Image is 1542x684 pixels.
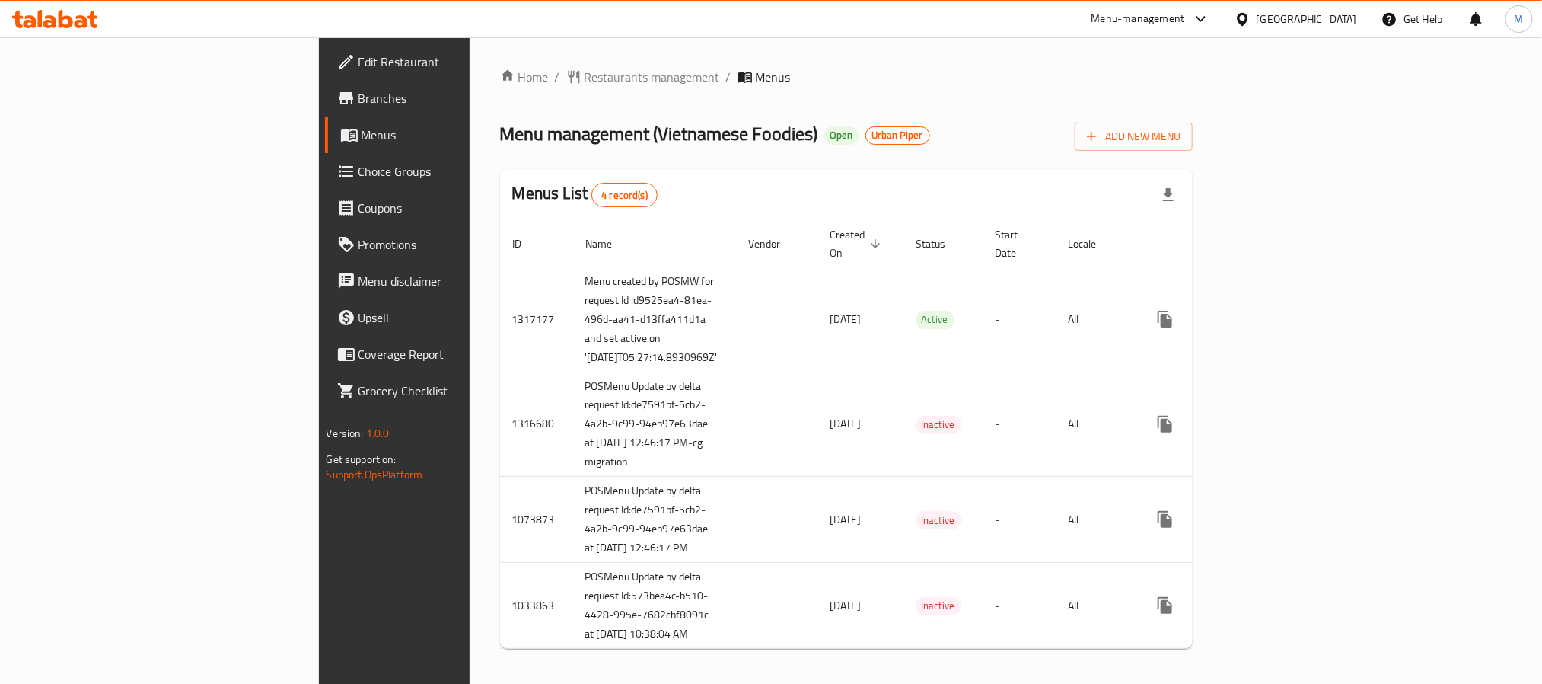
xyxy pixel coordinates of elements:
td: All [1056,563,1135,649]
a: Menus [325,117,576,153]
td: All [1056,477,1135,563]
div: Inactive [916,597,961,615]
span: Version: [327,424,364,443]
a: Promotions [325,226,576,263]
td: All [1056,267,1135,372]
span: [DATE] [830,596,862,615]
span: Inactive [916,597,961,615]
nav: breadcrumb [500,68,1193,86]
span: 4 record(s) [592,188,657,203]
a: Grocery Checklist [325,372,576,409]
a: Coupons [325,190,576,226]
td: - [983,372,1056,477]
td: - [983,477,1056,563]
span: Name [585,235,632,253]
td: All [1056,372,1135,477]
span: Start Date [996,225,1038,262]
span: Vendor [748,235,800,253]
button: more [1147,301,1184,337]
button: Change Status [1184,501,1220,538]
td: - [983,563,1056,649]
div: Inactive [916,416,961,434]
div: Menu-management [1091,10,1185,28]
span: Get support on: [327,449,397,469]
h2: Menus List [512,182,658,207]
span: Add New Menu [1087,127,1180,146]
button: Change Status [1184,406,1220,443]
a: Edit Restaurant [325,43,576,80]
span: Coverage Report [358,345,564,363]
a: Restaurants management [566,68,720,86]
a: Menu disclaimer [325,263,576,299]
table: enhanced table [500,221,1305,650]
span: Edit Restaurant [358,53,564,71]
span: Promotions [358,235,564,254]
span: Branches [358,89,564,107]
td: POSMenu Update by delta request Id:de7591bf-5cb2-4a2b-9c99-94eb97e63dae at [DATE] 12:46:17 PM [573,477,736,563]
span: [DATE] [830,414,862,433]
button: Add New Menu [1075,123,1193,151]
button: more [1147,406,1184,443]
span: M [1515,11,1524,27]
a: Coverage Report [325,336,576,372]
button: more [1147,587,1184,624]
a: Support.OpsPlatform [327,465,423,484]
div: Active [916,311,954,329]
td: Menu created by POSMW for request Id :d9525ea4-81ea-496d-aa41-d13ffa411d1a and set active on '[DA... [573,267,736,372]
div: Inactive [916,511,961,529]
td: POSMenu Update by delta request Id:de7591bf-5cb2-4a2b-9c99-94eb97e63dae at [DATE] 12:46:17 PM-cg ... [573,372,736,477]
button: Change Status [1184,587,1220,624]
span: ID [512,235,541,253]
a: Branches [325,80,576,117]
span: Menu disclaimer [358,272,564,290]
span: Restaurants management [585,68,720,86]
td: - [983,267,1056,372]
span: Inactive [916,512,961,529]
span: Upsell [358,308,564,327]
a: Choice Groups [325,153,576,190]
span: Created On [830,225,885,262]
span: Urban Piper [866,129,929,142]
td: POSMenu Update by delta request Id:573bea4c-b510-4428-995e-7682cbf8091c at [DATE] 10:38:04 AM [573,563,736,649]
span: Menus [362,126,564,144]
span: Menu management ( Vietnamese Foodies ) [500,117,818,151]
div: Export file [1150,177,1187,213]
span: Status [916,235,965,253]
button: Change Status [1184,301,1220,337]
span: Inactive [916,416,961,433]
span: 1.0.0 [366,424,390,443]
div: Total records count [591,183,658,207]
div: [GEOGRAPHIC_DATA] [1257,11,1357,27]
span: Grocery Checklist [358,382,564,400]
span: Choice Groups [358,162,564,181]
th: Actions [1135,221,1305,267]
span: Coupons [358,199,564,217]
span: Open [824,129,859,142]
a: Upsell [325,299,576,336]
span: Menus [756,68,791,86]
div: Open [824,126,859,145]
span: [DATE] [830,510,862,529]
span: [DATE] [830,309,862,329]
button: more [1147,501,1184,538]
li: / [726,68,731,86]
span: Active [916,311,954,328]
span: Locale [1069,235,1117,253]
